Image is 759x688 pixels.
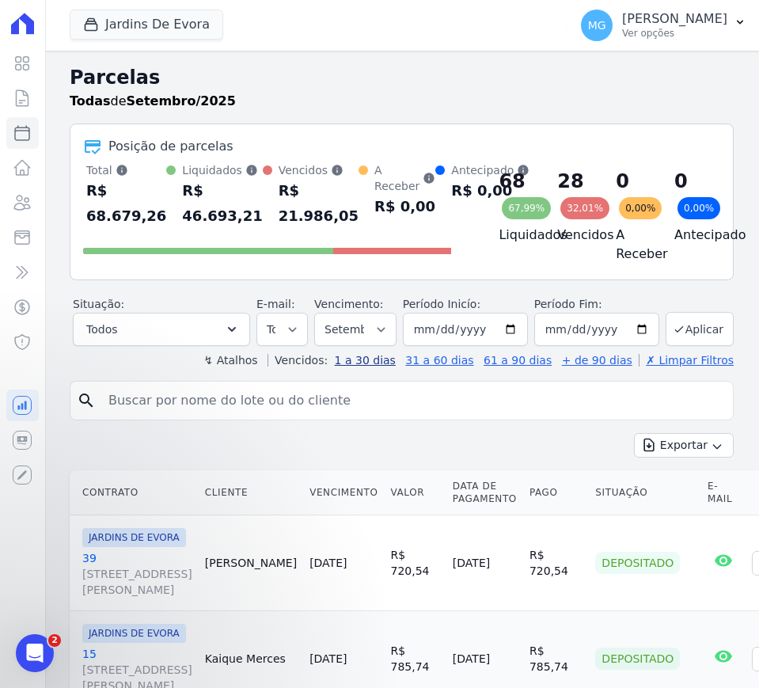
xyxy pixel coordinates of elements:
label: ↯ Atalhos [203,354,257,367]
div: 0 [616,169,649,194]
div: 28 [557,169,590,194]
div: Depositado [595,552,680,574]
div: 67,99% [502,197,551,219]
button: Todos [73,313,250,346]
td: [PERSON_NAME] [199,515,303,611]
div: Posição de parcelas [108,137,233,156]
iframe: Intercom live chat [16,634,54,672]
div: R$ 21.986,05 [279,178,359,229]
th: E-mail [701,470,746,515]
td: R$ 720,54 [385,515,446,611]
div: R$ 0,00 [374,194,435,219]
label: Situação: [73,298,124,310]
div: 0,00% [677,197,720,219]
div: R$ 0,00 [451,178,529,203]
a: [DATE] [309,557,347,569]
div: R$ 46.693,21 [182,178,262,229]
div: Liquidados [182,162,262,178]
div: 32,01% [560,197,609,219]
th: Data de Pagamento [446,470,523,515]
a: 61 a 90 dias [484,354,552,367]
th: Vencimento [303,470,384,515]
span: JARDINS DE EVORA [82,624,186,643]
button: Aplicar [666,312,734,346]
div: A Receber [374,162,435,194]
a: 31 a 60 dias [405,354,473,367]
button: Jardins De Evora [70,10,223,40]
p: Ver opções [622,27,727,40]
button: Exportar [634,433,734,458]
label: Vencidos: [268,354,328,367]
th: Situação [589,470,701,515]
p: [PERSON_NAME] [622,11,727,27]
a: ✗ Limpar Filtros [639,354,734,367]
span: Todos [86,320,117,339]
strong: Todas [70,93,111,108]
th: Valor [385,470,446,515]
div: Vencidos [279,162,359,178]
label: Período Inicío: [403,298,480,310]
span: JARDINS DE EVORA [82,528,186,547]
div: Depositado [595,648,680,670]
h4: Antecipado [674,226,708,245]
div: 68 [499,169,532,194]
span: [STREET_ADDRESS][PERSON_NAME] [82,566,192,598]
div: 0 [674,169,708,194]
div: Total [86,162,166,178]
a: [DATE] [309,652,347,665]
td: R$ 720,54 [523,515,589,611]
div: R$ 68.679,26 [86,178,166,229]
div: Antecipado [451,162,529,178]
i: search [77,391,96,410]
input: Buscar por nome do lote ou do cliente [99,385,727,416]
span: MG [588,20,606,31]
label: Período Fim: [534,296,659,313]
th: Cliente [199,470,303,515]
span: 2 [48,634,61,647]
h4: A Receber [616,226,649,264]
th: Pago [523,470,589,515]
a: 39[STREET_ADDRESS][PERSON_NAME] [82,550,192,598]
a: 1 a 30 dias [335,354,396,367]
strong: Setembro/2025 [127,93,236,108]
td: [DATE] [446,515,523,611]
h4: Liquidados [499,226,532,245]
a: + de 90 dias [562,354,632,367]
button: MG [PERSON_NAME] Ver opções [568,3,759,48]
div: 0,00% [619,197,662,219]
th: Contrato [70,470,199,515]
label: Vencimento: [314,298,383,310]
h4: Vencidos [557,226,590,245]
label: E-mail: [256,298,295,310]
h2: Parcelas [70,63,734,92]
p: de [70,92,236,111]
